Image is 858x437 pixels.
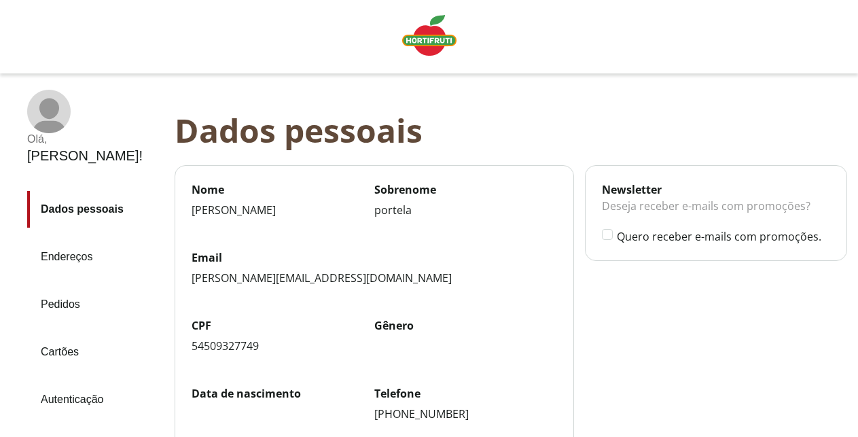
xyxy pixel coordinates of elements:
[27,133,143,145] div: Olá ,
[374,182,557,197] label: Sobrenome
[192,386,374,401] label: Data de nascimento
[27,334,164,370] a: Cartões
[175,111,858,149] div: Dados pessoais
[192,250,557,265] label: Email
[192,338,374,353] div: 54509327749
[374,406,557,421] div: [PHONE_NUMBER]
[27,148,143,164] div: [PERSON_NAME] !
[27,286,164,323] a: Pedidos
[27,381,164,418] a: Autenticação
[617,229,830,244] label: Quero receber e-mails com promoções.
[374,203,557,217] div: portela
[397,10,462,64] a: Logo
[602,182,830,197] div: Newsletter
[27,239,164,275] a: Endereços
[374,386,557,401] label: Telefone
[192,318,374,333] label: CPF
[602,197,830,228] div: Deseja receber e-mails com promoções?
[374,318,557,333] label: Gênero
[192,270,557,285] div: [PERSON_NAME][EMAIL_ADDRESS][DOMAIN_NAME]
[402,15,457,56] img: Logo
[192,182,374,197] label: Nome
[27,191,164,228] a: Dados pessoais
[192,203,374,217] div: [PERSON_NAME]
